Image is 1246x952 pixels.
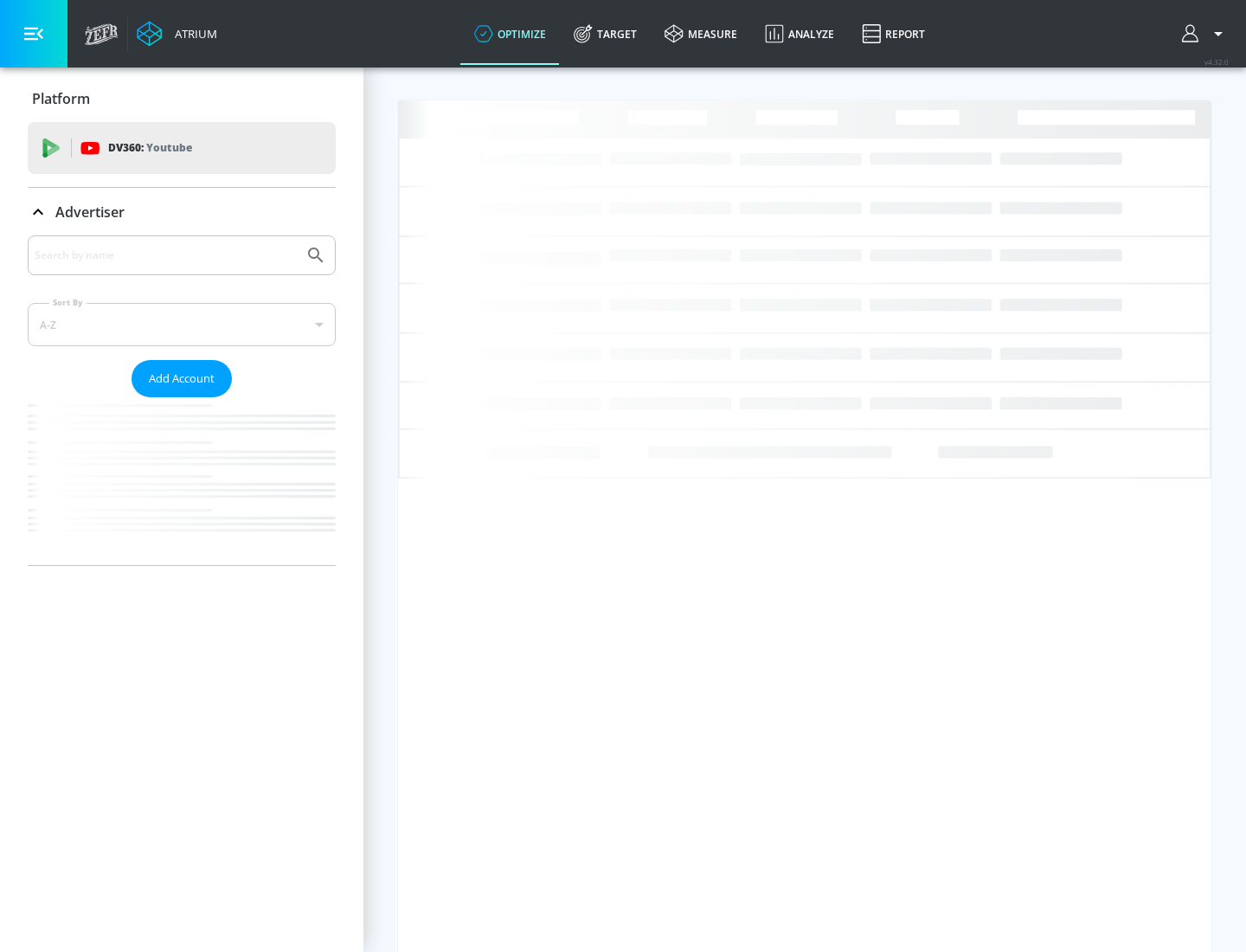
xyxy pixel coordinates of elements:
p: DV360: [108,138,192,158]
nav: list of Advertiser [28,397,336,565]
p: Advertiser [55,203,125,222]
div: A-Z [28,303,336,346]
div: Advertiser [28,235,336,565]
span: v 4.32.0 [1204,57,1229,67]
div: DV360: Youtube [28,122,336,174]
button: Add Account [132,360,232,397]
a: optimize [460,3,560,65]
label: Sort By [49,297,87,308]
p: Platform [32,89,90,108]
a: Report [848,3,939,65]
div: Atrium [168,26,217,42]
a: Analyze [751,3,848,65]
p: Youtube [146,138,192,157]
span: Add Account [149,369,215,389]
a: measure [651,3,751,65]
input: Search by name [35,244,297,267]
a: Target [560,3,651,65]
div: Advertiser [28,188,336,236]
a: Atrium [137,21,217,47]
div: Platform [28,74,336,123]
